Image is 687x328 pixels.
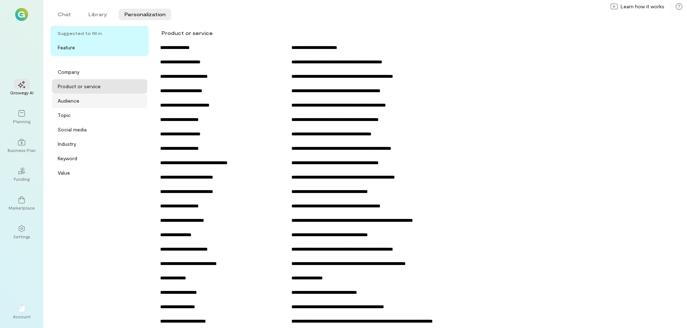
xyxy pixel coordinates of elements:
[58,169,70,176] div: Value
[13,314,31,319] div: Account
[58,112,71,119] div: Topic
[58,140,76,148] div: Industry
[52,29,147,37] div: Suggested to fill in
[13,118,30,124] div: Planning
[83,9,113,20] li: Library
[621,3,664,10] span: Learn how it works
[9,162,35,188] a: Funding
[58,126,87,133] div: Social media
[8,147,36,153] div: Business Plan
[14,176,30,182] div: Funding
[58,155,77,162] div: Keyword
[9,133,35,159] a: Business Plan
[58,44,75,51] div: Feature
[52,9,77,20] li: Chat
[13,234,30,239] div: Settings
[10,90,34,95] div: Growegy AI
[9,219,35,245] a: Settings
[9,205,35,211] div: Marketplace
[9,75,35,101] a: Growegy AI
[58,97,79,104] div: Audience
[119,9,171,20] li: Personalization
[9,299,35,325] div: Account
[9,104,35,130] a: Planning
[58,83,101,90] div: Product or service
[162,30,213,37] div: Product or service
[58,68,79,76] div: Company
[9,190,35,216] a: Marketplace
